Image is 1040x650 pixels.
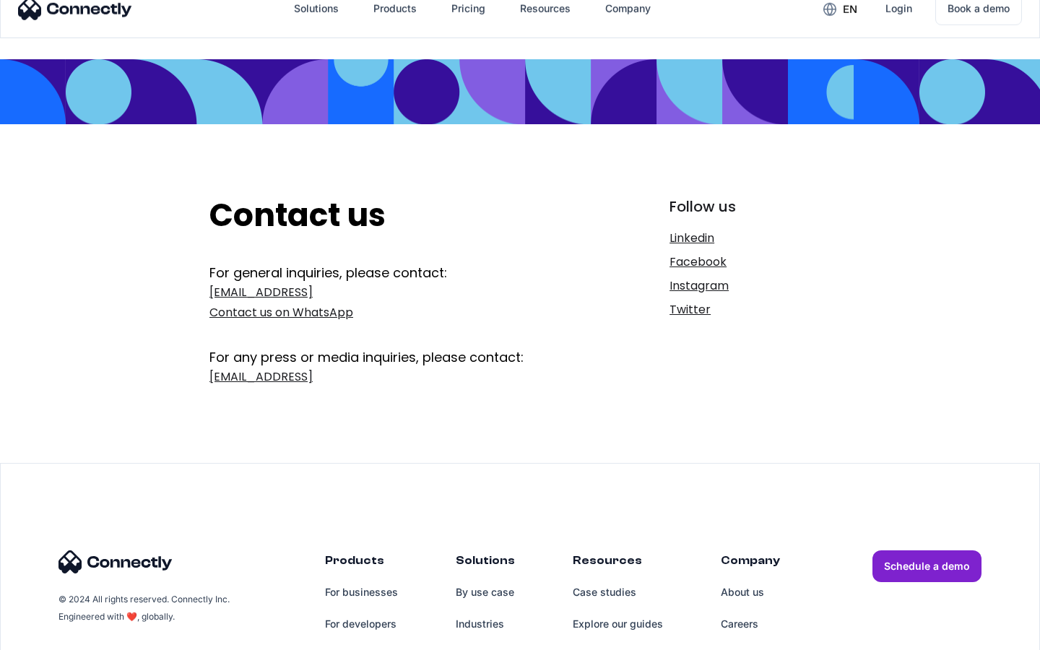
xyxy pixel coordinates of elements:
a: [EMAIL_ADDRESS]Contact us on WhatsApp [209,282,576,323]
div: © 2024 All rights reserved. Connectly Inc. Engineered with ❤️, globally. [58,591,232,625]
a: Careers [721,608,780,640]
a: For businesses [325,576,398,608]
div: Follow us [669,196,831,217]
div: For general inquiries, please contact: [209,264,576,282]
a: Case studies [573,576,663,608]
a: For developers [325,608,398,640]
form: Get In Touch Form [209,264,576,391]
div: Resources [573,550,663,576]
a: Explore our guides [573,608,663,640]
h2: Contact us [209,196,576,235]
a: About us [721,576,780,608]
div: Company [721,550,780,576]
div: For any press or media inquiries, please contact: [209,326,576,367]
a: Industries [456,608,515,640]
a: Twitter [669,300,831,320]
div: Solutions [456,550,515,576]
div: Products [325,550,398,576]
ul: Language list [29,625,87,645]
img: Connectly Logo [58,550,173,573]
a: By use case [456,576,515,608]
a: Schedule a demo [872,550,981,582]
a: Facebook [669,252,831,272]
a: [EMAIL_ADDRESS] [209,367,576,387]
a: Instagram [669,276,831,296]
aside: Language selected: English [14,625,87,645]
a: Linkedin [669,228,831,248]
